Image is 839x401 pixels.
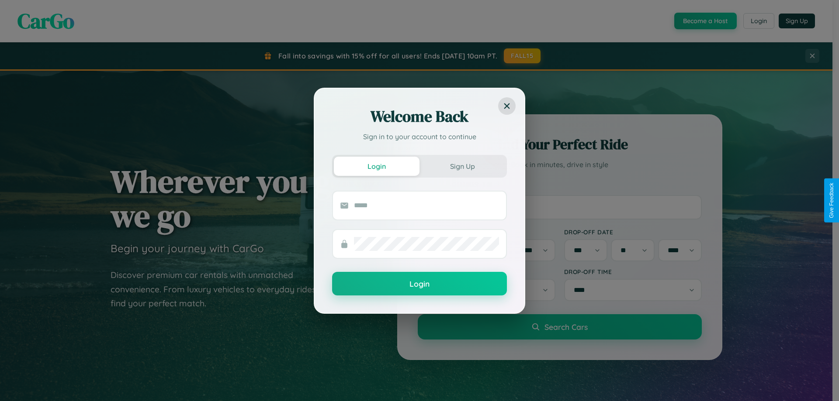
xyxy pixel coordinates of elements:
button: Login [332,272,507,295]
div: Give Feedback [829,183,835,218]
h2: Welcome Back [332,106,507,127]
p: Sign in to your account to continue [332,131,507,142]
button: Login [334,157,419,176]
button: Sign Up [419,157,505,176]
